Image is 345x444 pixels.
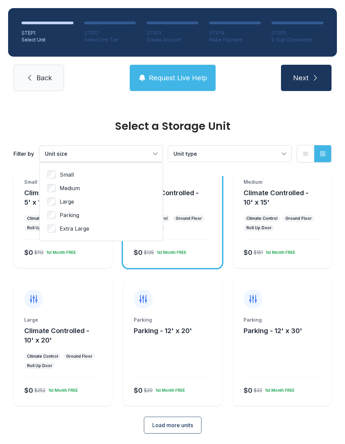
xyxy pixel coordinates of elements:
div: $0 [244,248,252,257]
div: Create Account [147,36,198,43]
span: Medium [60,184,80,192]
div: $0 [134,248,143,257]
input: Medium [48,184,56,192]
div: $0 [24,248,33,257]
div: 1st Month FREE [154,247,186,255]
div: Large [24,317,101,323]
input: Extra Large [48,225,56,233]
div: $135 [144,249,154,256]
div: Ground Floor [66,354,92,359]
span: Large [60,198,74,206]
span: Parking [60,211,79,219]
button: Climate Controlled - 10' x 15' [244,188,329,207]
div: Select a Storage Unit [13,121,332,131]
div: E-Sign Documents [272,36,323,43]
span: Next [293,73,309,83]
input: Parking [48,211,56,219]
div: STEP 1 [22,30,73,36]
div: 1st Month FREE [262,385,294,393]
div: Filter by [13,150,34,158]
div: Ground Floor [176,216,202,221]
span: Extra Large [60,225,89,233]
div: Make Payment [209,36,261,43]
div: $0 [24,386,33,395]
div: STEP 5 [272,30,323,36]
div: Select Unit Tier [84,36,136,43]
span: Parking - 12' x 30' [244,327,302,335]
div: Climate Control [27,354,58,359]
div: Medium [244,179,321,185]
div: Roll Up Door [246,225,272,231]
button: Climate Controlled - 10' x 20' [24,326,109,345]
div: 1st Month FREE [43,247,76,255]
div: Small [24,179,101,185]
div: 1st Month FREE [153,385,185,393]
div: 1st Month FREE [45,385,78,393]
div: 1st Month FREE [263,247,295,255]
div: Climate Control [246,216,277,221]
span: Climate Controlled - 10' x 10' [134,189,199,206]
div: $0 [134,386,143,395]
span: Back [36,73,52,83]
div: Roll Up Door [27,225,52,231]
span: Climate Controlled - 10' x 15' [244,189,309,206]
button: Unit type [168,146,291,162]
div: Ground Floor [285,216,312,221]
button: Parking - 12' x 20' [134,326,192,335]
button: Climate Controlled - 5' x 10' [24,188,109,207]
div: $20 [144,387,153,394]
div: STEP 4 [209,30,261,36]
button: Parking - 12' x 30' [244,326,302,335]
input: Large [48,198,56,206]
div: $33 [254,387,262,394]
span: Load more units [152,421,193,429]
span: Unit type [174,150,197,157]
div: $113 [34,249,43,256]
span: Parking - 12' x 20' [134,327,192,335]
button: Unit size [39,146,163,162]
input: Small [48,171,56,179]
div: $252 [34,387,45,394]
div: Select Unit [22,36,73,43]
div: Parking [134,317,211,323]
div: Climate Control [27,216,58,221]
div: $0 [244,386,252,395]
span: Small [60,171,74,179]
div: STEP 2 [84,30,136,36]
div: Roll Up Door [27,363,52,368]
span: Climate Controlled - 10' x 20' [24,327,89,344]
button: Climate Controlled - 10' x 10' [134,188,219,207]
span: Climate Controlled - 5' x 10' [24,189,89,206]
span: Request Live Help [149,73,207,83]
span: Unit size [45,150,67,157]
div: Medium [134,179,211,185]
div: Parking [244,317,321,323]
div: STEP 3 [147,30,198,36]
div: $151 [254,249,263,256]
